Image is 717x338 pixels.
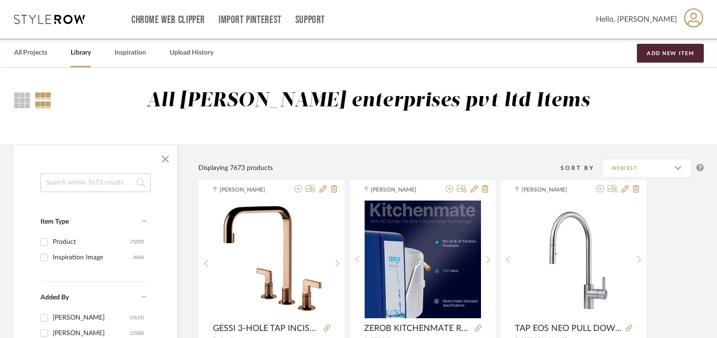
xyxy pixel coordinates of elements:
[41,218,69,225] span: Item Type
[637,44,704,63] button: Add New Item
[220,185,279,194] span: [PERSON_NAME]
[133,250,144,265] div: (466)
[219,16,282,24] a: Import Pinterest
[364,323,471,334] span: ZEROB KITCHENMATE RO (UNDER THE SINK + ACTIVE SILVER TECHNOLOGY)
[156,150,175,169] button: Close
[521,185,581,194] span: [PERSON_NAME]
[515,323,622,334] span: TAP EOS NEO PULL DOWN SPRAY HP SS 1/2"
[41,294,69,301] span: Added By
[295,16,325,24] a: Support
[170,47,213,59] a: Upload History
[535,201,613,318] img: TAP EOS NEO PULL DOWN SPRAY HP SS 1/2"
[371,185,430,194] span: [PERSON_NAME]
[561,163,602,173] div: Sort By
[131,16,205,24] a: Chrome Web Clipper
[213,201,330,318] div: 0
[114,47,146,59] a: Inspiration
[213,323,320,334] span: GESSI 3-HOLE TAP INCISO 58701 030 31,5cm COPPER PVD
[71,47,91,59] a: Library
[41,173,151,192] input: Search within 7673 results
[213,203,330,316] img: GESSI 3-HOLE TAP INCISO 58701 030 31,5cm COPPER PVD
[130,310,144,325] div: (1625)
[365,201,481,318] img: ZEROB KITCHENMATE RO (UNDER THE SINK + ACTIVE SILVER TECHNOLOGY)
[130,234,144,249] div: (7207)
[53,250,133,265] div: Inspiration Image
[14,47,47,59] a: All Projects
[53,234,130,249] div: Product
[147,89,590,113] div: All [PERSON_NAME] enterprises pvt ltd Items
[198,163,273,173] div: Displaying 7673 products
[596,14,677,25] span: Hello, [PERSON_NAME]
[53,310,130,325] div: [PERSON_NAME]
